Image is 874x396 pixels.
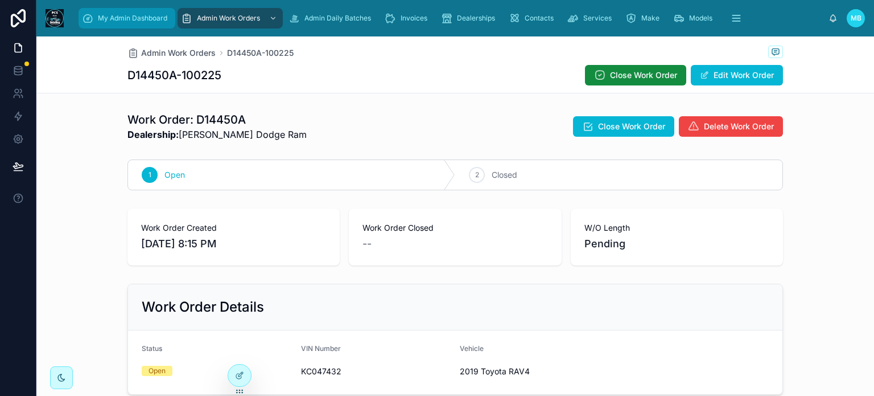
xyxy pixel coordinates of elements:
[583,14,612,23] span: Services
[79,8,175,28] a: My Admin Dashboard
[401,14,427,23] span: Invoices
[73,6,828,31] div: scrollable content
[127,128,307,141] span: [PERSON_NAME] Dodge Ram
[46,9,64,27] img: App logo
[691,65,783,85] button: Edit Work Order
[127,112,307,128] h1: Work Order: D14450A
[141,236,326,252] span: [DATE] 8:15 PM
[301,344,341,353] span: VIN Number
[227,47,294,59] a: D14450A-100225
[149,366,166,376] div: Open
[851,14,861,23] span: MB
[492,169,517,181] span: Closed
[438,8,503,28] a: Dealerships
[301,366,451,377] span: KC047432
[689,14,712,23] span: Models
[304,14,371,23] span: Admin Daily Batches
[142,344,162,353] span: Status
[584,236,769,252] span: Pending
[460,366,610,377] span: 2019 Toyota RAV4
[460,344,484,353] span: Vehicle
[164,169,185,181] span: Open
[584,222,769,234] span: W/O Length
[98,14,167,23] span: My Admin Dashboard
[362,222,547,234] span: Work Order Closed
[197,14,260,23] span: Admin Work Orders
[457,14,495,23] span: Dealerships
[564,8,620,28] a: Services
[585,65,686,85] button: Close Work Order
[285,8,379,28] a: Admin Daily Batches
[141,47,216,59] span: Admin Work Orders
[141,222,326,234] span: Work Order Created
[670,8,720,28] a: Models
[610,70,677,81] span: Close Work Order
[142,298,264,316] h2: Work Order Details
[127,47,216,59] a: Admin Work Orders
[679,116,783,137] button: Delete Work Order
[127,67,221,83] h1: D14450A-100225
[362,236,372,252] span: --
[505,8,562,28] a: Contacts
[475,170,479,179] span: 2
[381,8,435,28] a: Invoices
[641,14,659,23] span: Make
[598,121,665,132] span: Close Work Order
[178,8,283,28] a: Admin Work Orders
[127,129,179,140] strong: Dealership:
[704,121,774,132] span: Delete Work Order
[622,8,667,28] a: Make
[149,170,151,179] span: 1
[573,116,674,137] button: Close Work Order
[525,14,554,23] span: Contacts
